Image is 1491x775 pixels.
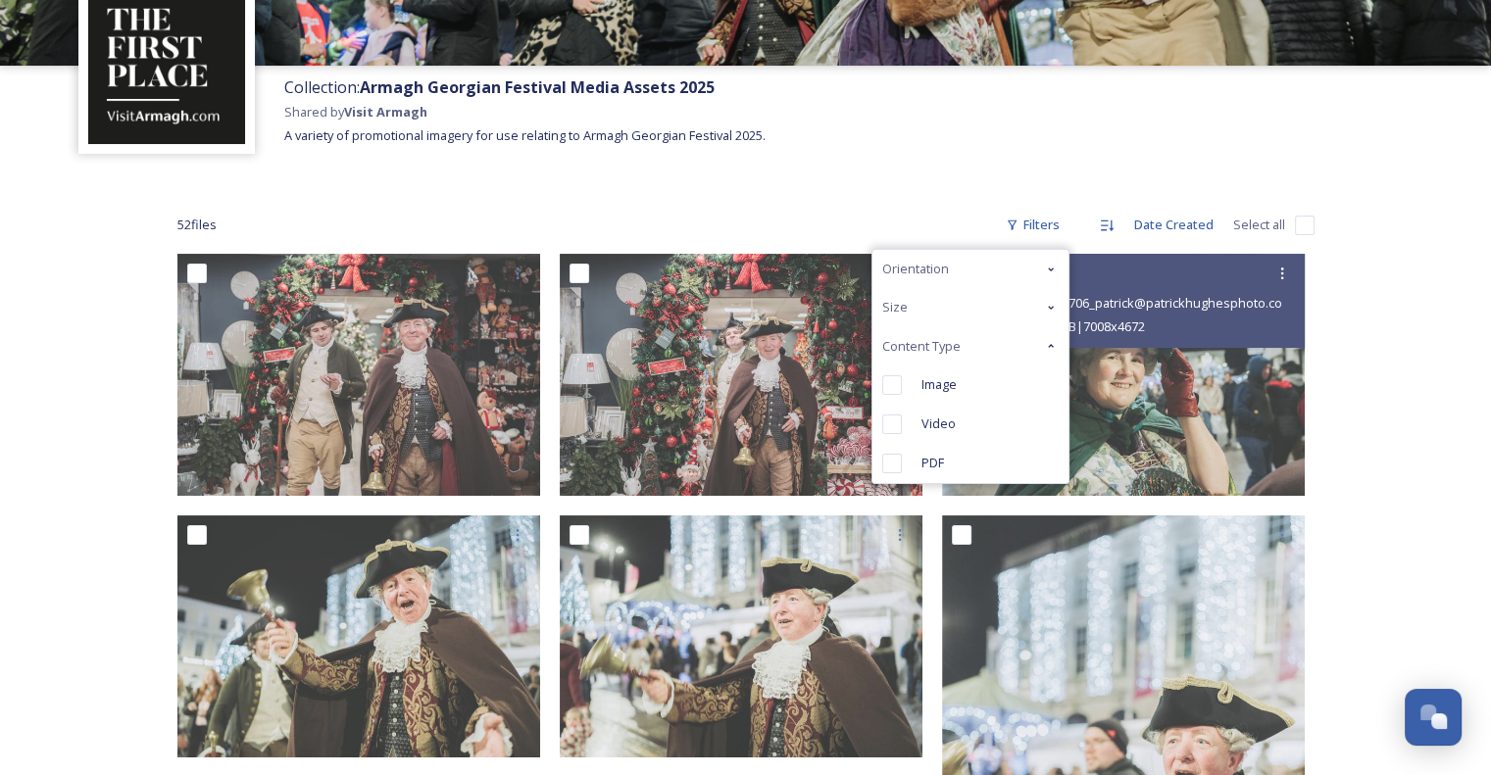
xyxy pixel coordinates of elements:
[344,103,427,121] strong: Visit Armagh
[882,260,949,278] span: Orientation
[360,76,715,98] strong: Armagh Georgian Festival Media Assets 2025
[1405,689,1462,746] button: Open Chat
[284,103,427,121] span: Shared by
[1124,206,1223,244] div: Date Created
[284,76,715,98] span: Collection:
[996,206,1069,244] div: Filters
[177,515,540,757] img: ext_1743716481.86938_patrick@patrickhughesphoto.com-A7406504.jpg
[952,293,1373,312] span: ext_1743716505.265706_patrick@patrickhughesphoto.com-A7406595.jpg
[560,515,922,757] img: ext_1743716475.75819_patrick@patrickhughesphoto.com-A7406460.jpg
[177,254,540,496] img: ext_1743716516.299244_patrick@patrickhughesphoto.com-A7406652.jpg
[177,216,217,234] span: 52 file s
[942,254,1305,496] img: ext_1743716505.265706_patrick@patrickhughesphoto.com-A7406595.jpg
[284,126,766,144] span: A variety of promotional imagery for use relating to Armagh Georgian Festival 2025.
[921,375,957,394] span: Image
[882,298,908,316] span: Size
[921,414,956,433] span: Video
[921,454,944,472] span: PDF
[560,254,922,496] img: ext_1743716510.466725_patrick@patrickhughesphoto.com-A7406619.jpg
[1233,216,1285,234] span: Select all
[882,337,961,356] span: Content Type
